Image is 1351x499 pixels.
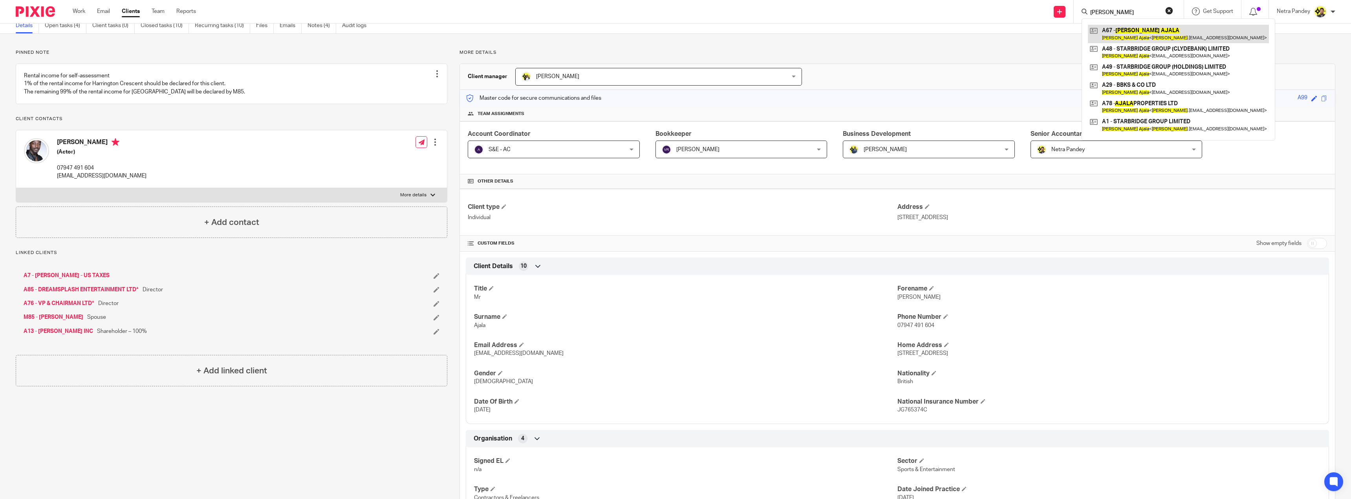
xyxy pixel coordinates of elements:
[92,18,135,33] a: Client tasks (0)
[897,369,1321,378] h4: Nationality
[474,262,513,271] span: Client Details
[478,178,513,185] span: Other details
[342,18,372,33] a: Audit logs
[73,7,85,15] a: Work
[16,116,447,122] p: Client contacts
[143,286,163,294] span: Director
[57,164,146,172] p: 07947 491 604
[1256,239,1302,247] label: Show empty fields
[897,214,1327,221] p: [STREET_ADDRESS]
[897,398,1321,406] h4: National Insurance Number
[1298,94,1307,103] div: A99
[468,73,507,80] h3: Client manager
[897,294,941,300] span: [PERSON_NAME]
[474,313,897,321] h4: Surname
[24,327,93,335] a: A13 - [PERSON_NAME] INC
[897,313,1321,321] h4: Phone Number
[474,285,897,293] h4: Title
[474,323,485,328] span: Ajala
[459,49,1335,56] p: More details
[16,49,447,56] p: Pinned note
[536,74,579,79] span: [PERSON_NAME]
[280,18,302,33] a: Emails
[468,131,531,137] span: Account Coordinator
[897,323,934,328] span: 07947 491 604
[849,145,859,154] img: Dennis-Starbridge.jpg
[474,398,897,406] h4: Date Of Birth
[468,240,897,247] h4: CUSTOM FIELDS
[897,467,955,472] span: Sports & Entertainment
[24,313,83,321] a: M85 - [PERSON_NAME]
[1051,147,1085,152] span: Netra Pandey
[1277,7,1310,15] p: Netra Pandey
[24,138,49,163] img: David%20Ajala.jpg
[1037,145,1046,154] img: Netra-New-Starbridge-Yellow.jpg
[478,111,524,117] span: Team assignments
[16,18,39,33] a: Details
[57,172,146,180] p: [EMAIL_ADDRESS][DOMAIN_NAME]
[897,341,1321,349] h4: Home Address
[24,286,139,294] a: A85 - DREAMSPLASH ENTERTAINMENT LTD*
[112,138,119,146] i: Primary
[16,6,55,17] img: Pixie
[45,18,86,33] a: Open tasks (4)
[843,131,911,137] span: Business Development
[24,300,94,307] a: A76 - VP & CHAIRMAN LTD*
[474,379,533,384] span: [DEMOGRAPHIC_DATA]
[57,138,146,148] h4: [PERSON_NAME]
[24,272,110,280] a: A7 - [PERSON_NAME] - US TAXES
[466,94,601,102] p: Master code for secure communications and files
[87,313,106,321] span: Spouse
[474,485,897,494] h4: Type
[1089,9,1160,16] input: Search
[897,407,927,413] span: JG765374C
[662,145,671,154] img: svg%3E
[1031,131,1086,137] span: Senior Accountant
[897,485,1321,494] h4: Date Joined Practice
[98,300,119,307] span: Director
[897,285,1321,293] h4: Forename
[400,192,427,198] p: More details
[897,351,948,356] span: [STREET_ADDRESS]
[16,250,447,256] p: Linked clients
[474,467,481,472] span: n/a
[195,18,250,33] a: Recurring tasks (10)
[864,147,907,152] span: [PERSON_NAME]
[468,203,897,211] h4: Client type
[489,147,511,152] span: S&E - AC
[122,7,140,15] a: Clients
[655,131,692,137] span: Bookkeeper
[897,457,1321,465] h4: Sector
[521,435,524,442] span: 4
[176,7,196,15] a: Reports
[474,435,512,443] span: Organisation
[97,327,147,335] span: Shareholder – 100%
[196,365,267,377] h4: + Add linked client
[522,72,531,81] img: Carine-Starbridge.jpg
[97,7,110,15] a: Email
[152,7,165,15] a: Team
[676,147,719,152] span: [PERSON_NAME]
[474,145,483,154] img: svg%3E
[474,294,481,300] span: Mr
[474,351,564,356] span: [EMAIL_ADDRESS][DOMAIN_NAME]
[897,379,913,384] span: British
[474,407,491,413] span: [DATE]
[520,262,527,270] span: 10
[474,457,897,465] h4: Signed EL
[474,341,897,349] h4: Email Address
[1314,5,1327,18] img: Netra-New-Starbridge-Yellow.jpg
[1165,7,1173,15] button: Clear
[256,18,274,33] a: Files
[204,216,259,228] h4: + Add contact
[468,214,897,221] p: Individual
[897,203,1327,211] h4: Address
[474,369,897,378] h4: Gender
[57,148,146,156] h5: (Actor)
[141,18,189,33] a: Closed tasks (10)
[308,18,336,33] a: Notes (4)
[1203,9,1233,14] span: Get Support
